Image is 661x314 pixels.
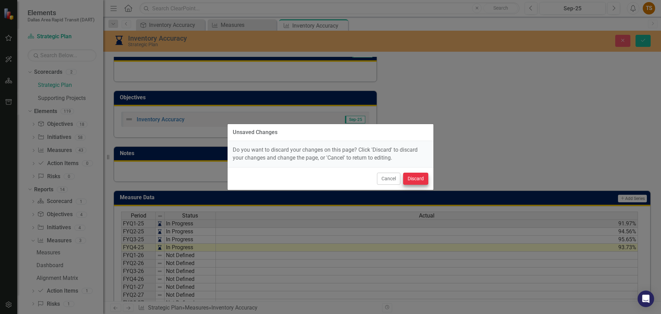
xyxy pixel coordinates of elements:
[2,2,246,10] p: FY 2025 Year End Inventory Accuracy 93.9775%.
[403,173,428,185] button: Discard
[233,129,277,135] div: Unsaved Changes
[638,291,654,307] div: Open Intercom Messenger
[228,141,433,167] div: Do you want to discard your changes on this page? Click 'Discard' to discard your changes and cha...
[377,173,400,185] button: Cancel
